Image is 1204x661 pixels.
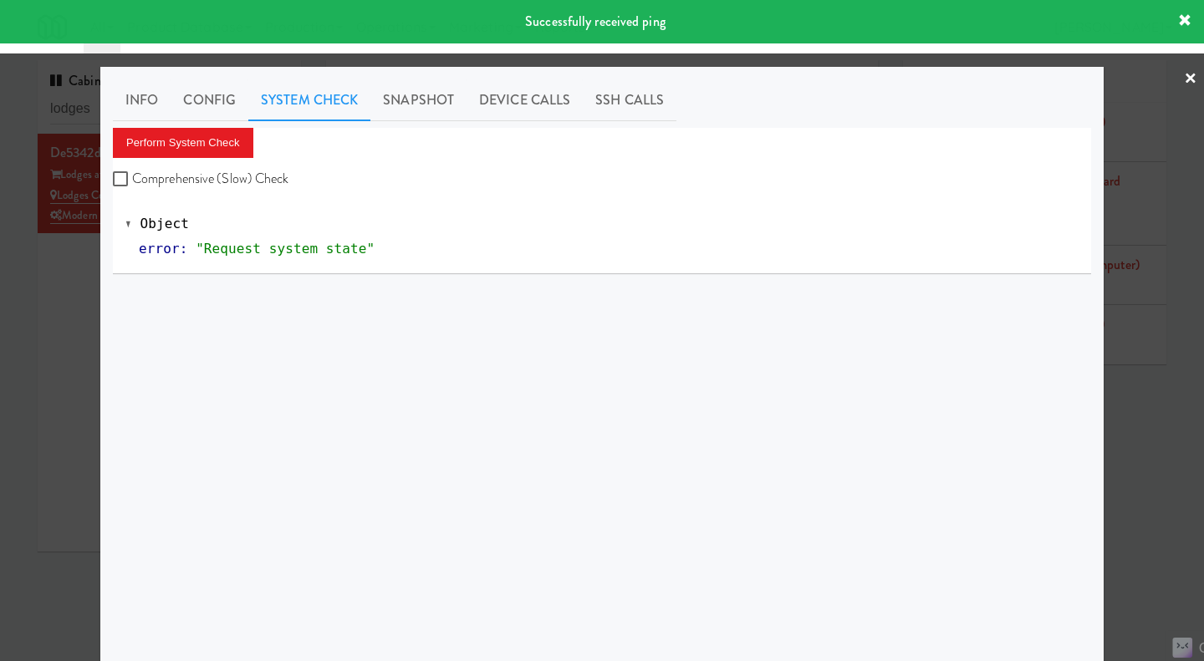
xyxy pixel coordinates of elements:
a: × [1184,53,1197,105]
a: System Check [248,79,370,121]
span: "Request system state" [196,241,375,257]
a: Config [171,79,248,121]
span: error [139,241,180,257]
input: Comprehensive (Slow) Check [113,173,132,186]
a: Device Calls [467,79,583,121]
a: Snapshot [370,79,467,121]
label: Comprehensive (Slow) Check [113,166,289,191]
span: Object [140,216,189,231]
a: SSH Calls [583,79,676,121]
button: Perform System Check [113,128,253,158]
span: Successfully received ping [525,12,666,31]
a: Info [113,79,171,121]
span: : [180,241,188,257]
